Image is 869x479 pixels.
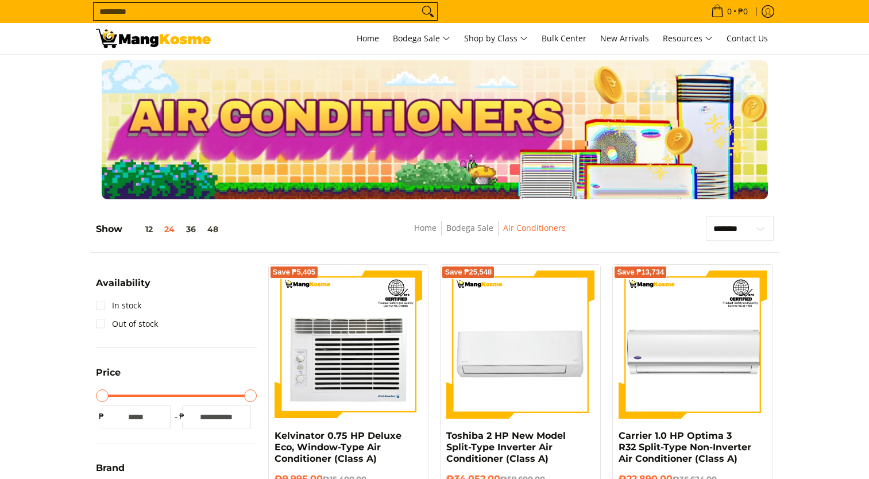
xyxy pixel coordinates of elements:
a: Bulk Center [536,23,592,54]
a: Contact Us [721,23,774,54]
a: Carrier 1.0 HP Optima 3 R32 Split-Type Non-Inverter Air Conditioner (Class A) [619,430,751,464]
a: Home [351,23,385,54]
button: 36 [180,225,202,234]
span: Save ₱25,548 [445,269,492,276]
img: Toshiba 2 HP New Model Split-Type Inverter Air Conditioner (Class A) [446,271,594,419]
span: Bulk Center [542,33,586,44]
span: Shop by Class [464,32,528,46]
h5: Show [96,223,224,235]
span: Contact Us [727,33,768,44]
span: Resources [663,32,713,46]
span: Price [96,368,121,377]
nav: Main Menu [222,23,774,54]
a: Bodega Sale [446,222,493,233]
span: ₱ [176,411,188,422]
a: New Arrivals [594,23,655,54]
span: • [708,5,751,18]
button: 12 [122,225,159,234]
a: Out of stock [96,315,158,333]
button: 24 [159,225,180,234]
a: Air Conditioners [503,222,566,233]
a: In stock [96,296,141,315]
span: Home [357,33,379,44]
span: Bodega Sale [393,32,450,46]
button: 48 [202,225,224,234]
summary: Open [96,368,121,386]
a: Home [414,222,437,233]
span: 0 [725,7,733,16]
span: Brand [96,463,125,473]
span: Save ₱5,405 [273,269,316,276]
summary: Open [96,279,150,296]
img: Bodega Sale Aircon l Mang Kosme: Home Appliances Warehouse Sale [96,29,211,48]
span: New Arrivals [600,33,649,44]
nav: Breadcrumbs [330,221,649,247]
a: Toshiba 2 HP New Model Split-Type Inverter Air Conditioner (Class A) [446,430,566,464]
img: Carrier 1.0 HP Optima 3 R32 Split-Type Non-Inverter Air Conditioner (Class A) [619,271,767,419]
span: Availability [96,279,150,288]
img: Kelvinator 0.75 HP Deluxe Eco, Window-Type Air Conditioner (Class A) [275,271,423,419]
a: Resources [657,23,719,54]
span: Save ₱13,734 [617,269,664,276]
a: Bodega Sale [387,23,456,54]
button: Search [419,3,437,20]
a: Shop by Class [458,23,534,54]
span: ₱0 [736,7,750,16]
a: Kelvinator 0.75 HP Deluxe Eco, Window-Type Air Conditioner (Class A) [275,430,401,464]
span: ₱ [96,411,107,422]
